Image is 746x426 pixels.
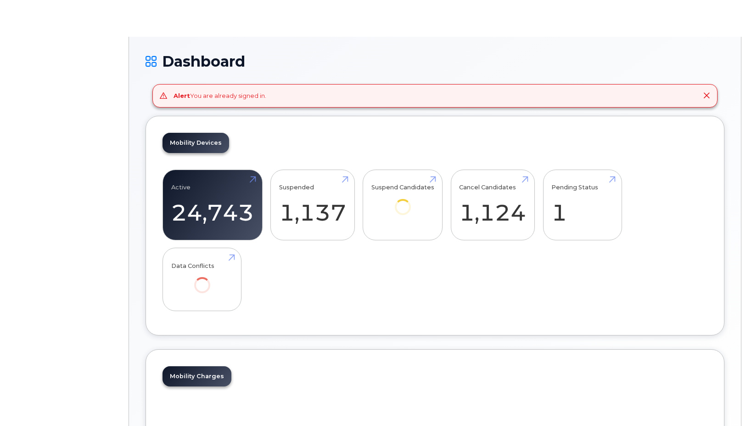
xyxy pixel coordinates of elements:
a: Cancel Candidates 1,124 [459,175,526,235]
h1: Dashboard [146,53,724,69]
a: Suspended 1,137 [279,175,346,235]
a: Mobility Devices [163,133,229,153]
a: Active 24,743 [171,175,254,235]
a: Pending Status 1 [551,175,613,235]
a: Data Conflicts [171,253,233,306]
a: Suspend Candidates [371,175,434,227]
div: You are already signed in. [174,91,266,100]
a: Mobility Charges [163,366,231,386]
strong: Alert [174,92,190,99]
